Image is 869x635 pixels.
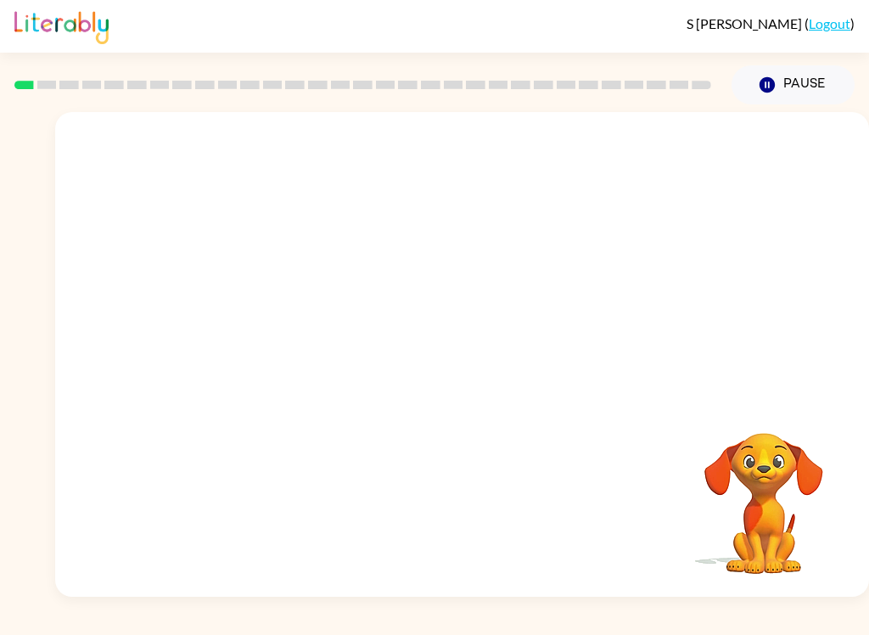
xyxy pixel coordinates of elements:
[809,15,850,31] a: Logout
[14,7,109,44] img: Literably
[732,65,855,104] button: Pause
[679,407,849,576] video: Your browser must support playing .mp4 files to use Literably. Please try using another browser.
[687,15,855,31] div: ( )
[687,15,805,31] span: S [PERSON_NAME]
